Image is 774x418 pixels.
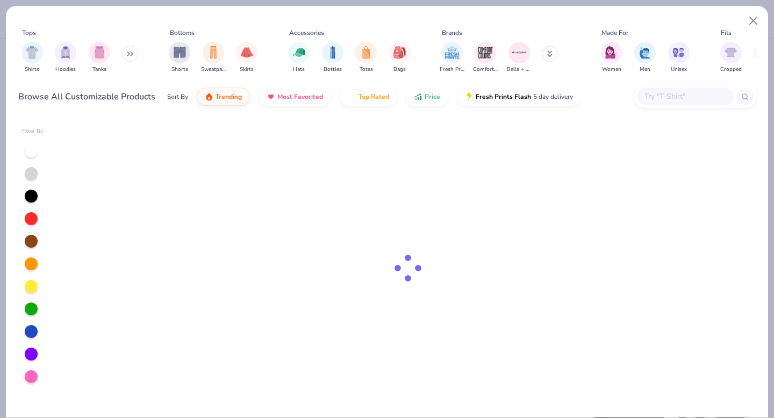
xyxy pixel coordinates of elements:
div: Sort By [167,92,188,102]
button: Top Rated [340,88,397,106]
button: filter button [89,42,110,74]
button: Close [743,11,764,31]
div: Brands [442,28,462,38]
button: filter button [288,42,310,74]
img: trending.gif [205,92,213,101]
div: Browse All Customizable Products [18,90,155,103]
img: Women Image [605,46,618,59]
button: filter button [236,42,257,74]
span: Totes [360,66,373,74]
span: Hats [293,66,305,74]
div: Accessories [289,28,324,38]
img: Totes Image [360,46,372,59]
span: Skirts [240,66,254,74]
img: Men Image [639,46,651,59]
div: filter for Unisex [668,42,690,74]
span: Most Favorited [277,92,323,101]
div: Filter By [22,127,44,135]
img: Hoodies Image [60,46,71,59]
span: Men [640,66,650,74]
img: Bottles Image [327,46,339,59]
div: filter for Women [601,42,622,74]
button: filter button [322,42,343,74]
button: Price [406,88,448,106]
span: Bella + Canvas [507,66,532,74]
span: Comfort Colors [473,66,498,74]
img: Tanks Image [94,46,105,59]
img: TopRated.gif [348,92,356,101]
button: filter button [55,42,76,74]
img: flash.gif [465,92,474,101]
input: Try "T-Shirt" [643,90,726,103]
span: Bottles [324,66,342,74]
span: Fresh Prints Flash [476,92,531,101]
button: filter button [21,42,43,74]
div: filter for Comfort Colors [473,42,498,74]
span: Shorts [171,66,188,74]
span: Top Rated [359,92,389,101]
button: filter button [668,42,690,74]
button: filter button [507,42,532,74]
div: filter for Skirts [236,42,257,74]
img: Fresh Prints Image [444,45,460,61]
span: Bags [393,66,406,74]
img: Sweatpants Image [207,46,219,59]
span: Price [425,92,440,101]
div: Fits [721,28,732,38]
img: Bella + Canvas Image [511,45,527,61]
span: Tanks [92,66,106,74]
button: filter button [355,42,377,74]
span: Sweatpants [201,66,226,74]
button: filter button [634,42,656,74]
button: filter button [601,42,622,74]
button: filter button [473,42,498,74]
div: filter for Tanks [89,42,110,74]
img: Cropped Image [725,46,737,59]
button: filter button [201,42,226,74]
div: Tops [22,28,36,38]
button: Fresh Prints Flash5 day delivery [457,88,581,106]
div: filter for Cropped [720,42,742,74]
span: Women [602,66,621,74]
span: Cropped [720,66,742,74]
button: Trending [197,88,250,106]
span: Trending [216,92,242,101]
span: Unisex [671,66,687,74]
div: filter for Sweatpants [201,42,226,74]
div: filter for Hats [288,42,310,74]
div: filter for Shorts [169,42,190,74]
div: Bottoms [170,28,195,38]
button: filter button [389,42,411,74]
button: Most Favorited [259,88,331,106]
div: filter for Men [634,42,656,74]
span: 5 day delivery [533,91,573,103]
img: Comfort Colors Image [477,45,493,61]
div: filter for Bags [389,42,411,74]
div: filter for Bella + Canvas [507,42,532,74]
div: filter for Shirts [21,42,43,74]
img: Shirts Image [26,46,38,59]
img: Hats Image [293,46,305,59]
div: filter for Totes [355,42,377,74]
span: Hoodies [55,66,76,74]
button: filter button [720,42,742,74]
span: Fresh Prints [440,66,464,74]
img: most_fav.gif [267,92,275,101]
img: Bags Image [393,46,405,59]
button: filter button [169,42,190,74]
button: filter button [440,42,464,74]
img: Shorts Image [174,46,186,59]
div: filter for Fresh Prints [440,42,464,74]
img: Skirts Image [241,46,253,59]
div: filter for Bottles [322,42,343,74]
div: Made For [601,28,628,38]
img: Unisex Image [672,46,685,59]
div: filter for Hoodies [55,42,76,74]
span: Shirts [25,66,39,74]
